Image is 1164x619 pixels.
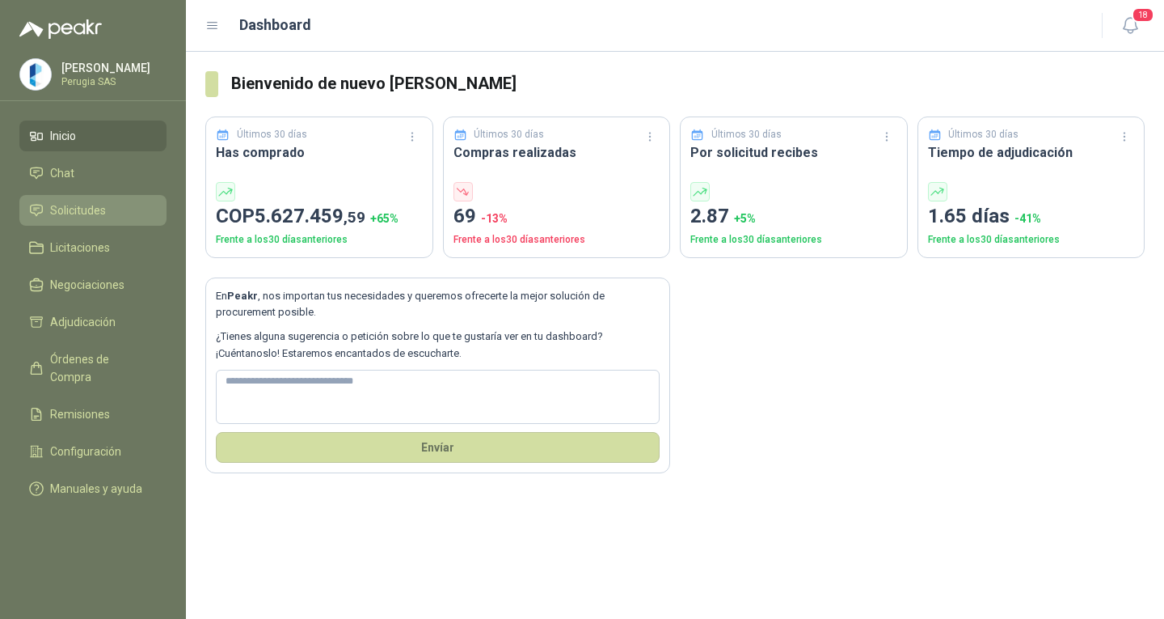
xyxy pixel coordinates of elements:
[50,239,110,257] span: Licitaciones
[216,432,660,463] button: Envíar
[19,121,167,151] a: Inicio
[50,127,76,145] span: Inicio
[50,313,116,331] span: Adjudicación
[216,232,423,248] p: Frente a los 30 días anteriores
[237,127,307,142] p: Últimos 30 días
[239,14,311,36] h1: Dashboard
[928,232,1135,248] p: Frente a los 30 días anteriores
[19,19,102,39] img: Logo peakr
[216,201,423,232] p: COP
[231,71,1145,96] h3: Bienvenido de nuevo [PERSON_NAME]
[50,201,106,219] span: Solicitudes
[453,201,660,232] p: 69
[453,142,660,163] h3: Compras realizadas
[227,290,258,302] b: Peakr
[216,329,660,362] p: ¿Tienes alguna sugerencia o petición sobre lo que te gustaría ver en tu dashboard? ¡Cuéntanoslo! ...
[61,77,162,87] p: Perugia SAS
[481,212,508,225] span: -13 %
[474,127,544,142] p: Últimos 30 días
[50,480,142,498] span: Manuales y ayuda
[20,59,51,90] img: Company Logo
[19,399,167,430] a: Remisiones
[19,307,167,337] a: Adjudicación
[19,158,167,189] a: Chat
[928,142,1135,163] h3: Tiempo de adjudicación
[216,288,660,321] p: En , nos importan tus necesidades y queremos ofrecerte la mejor solución de procurement posible.
[50,164,74,182] span: Chat
[19,269,167,300] a: Negociaciones
[255,205,365,227] span: 5.627.459
[344,208,365,227] span: ,59
[50,276,124,294] span: Negociaciones
[19,473,167,504] a: Manuales y ayuda
[690,142,897,163] h3: Por solicitud recibes
[50,405,110,423] span: Remisiones
[453,232,660,248] p: Frente a los 30 días anteriores
[370,212,399,225] span: + 65 %
[19,232,167,263] a: Licitaciones
[50,350,151,386] span: Órdenes de Compra
[928,201,1135,232] p: 1.65 días
[1132,7,1154,23] span: 18
[690,201,897,232] p: 2.87
[19,195,167,226] a: Solicitudes
[711,127,782,142] p: Últimos 30 días
[19,436,167,467] a: Configuración
[1014,212,1041,225] span: -41 %
[50,443,121,460] span: Configuración
[216,142,423,163] h3: Has comprado
[19,344,167,392] a: Órdenes de Compra
[690,232,897,248] p: Frente a los 30 días anteriores
[734,212,756,225] span: + 5 %
[61,62,162,74] p: [PERSON_NAME]
[1115,11,1145,40] button: 18
[948,127,1018,142] p: Últimos 30 días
